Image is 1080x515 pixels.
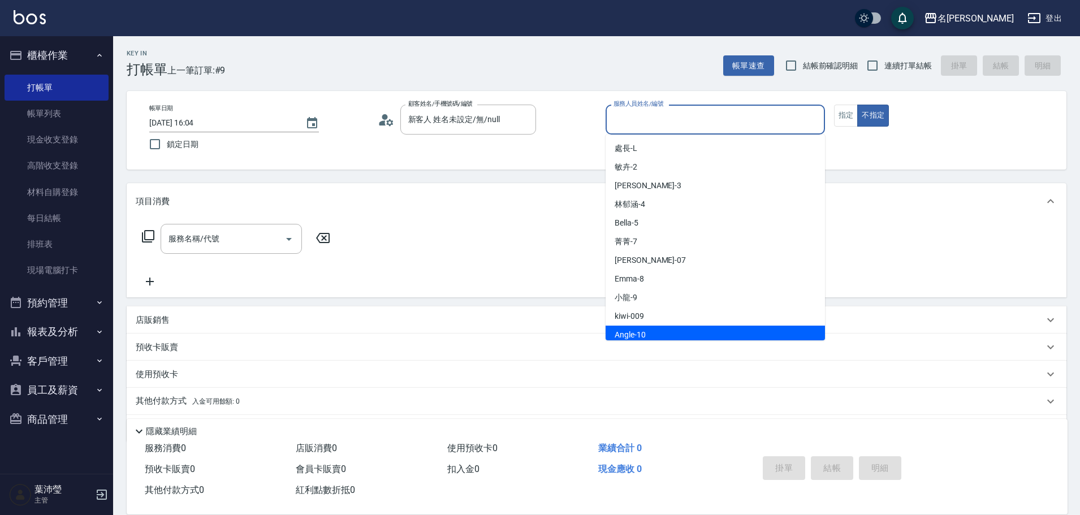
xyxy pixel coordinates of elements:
[5,41,109,70] button: 櫃檯作業
[145,484,204,495] span: 其他付款方式 0
[34,484,92,495] h5: 葉沛瑩
[167,63,226,77] span: 上一筆訂單:#9
[145,464,195,474] span: 預收卡販賣 0
[280,230,298,248] button: Open
[5,257,109,283] a: 現場電腦打卡
[884,60,932,72] span: 連續打單結帳
[5,375,109,405] button: 員工及薪資
[615,236,637,248] span: 菁菁 -7
[127,361,1066,388] div: 使用預收卡
[145,443,186,453] span: 服務消費 0
[9,483,32,506] img: Person
[615,142,637,154] span: 處長 -L
[615,180,681,192] span: [PERSON_NAME] -3
[5,153,109,179] a: 高階收支登錄
[408,99,473,108] label: 顧客姓名/手機號碼/編號
[5,179,109,205] a: 材料自購登錄
[5,347,109,376] button: 客戶管理
[146,426,197,438] p: 隱藏業績明細
[296,484,355,495] span: 紅利點數折抵 0
[615,310,644,322] span: kiwi -009
[136,314,170,326] p: 店販銷售
[5,101,109,127] a: 帳單列表
[34,495,92,505] p: 主管
[723,55,774,76] button: 帳單速查
[5,231,109,257] a: 排班表
[615,254,686,266] span: [PERSON_NAME] -07
[127,388,1066,415] div: 其他付款方式入金可用餘額: 0
[803,60,858,72] span: 結帳前確認明細
[5,127,109,153] a: 現金收支登錄
[127,415,1066,442] div: 備註及來源
[615,292,637,304] span: 小龍 -9
[891,7,914,29] button: save
[615,161,637,173] span: 敏卉 -2
[5,288,109,318] button: 預約管理
[615,198,645,210] span: 林郁涵 -4
[296,464,346,474] span: 會員卡販賣 0
[1023,8,1066,29] button: 登出
[14,10,46,24] img: Logo
[447,443,498,453] span: 使用預收卡 0
[615,217,638,229] span: Bella -5
[614,99,663,108] label: 服務人員姓名/編號
[834,105,858,127] button: 指定
[598,464,642,474] span: 現金應收 0
[127,334,1066,361] div: 預收卡販賣
[5,205,109,231] a: 每日結帳
[5,75,109,101] a: 打帳單
[136,395,240,408] p: 其他付款方式
[136,196,170,207] p: 項目消費
[149,104,173,112] label: 帳單日期
[615,329,646,341] span: Angle -10
[615,273,644,285] span: Emma -8
[5,405,109,434] button: 商品管理
[938,11,1014,25] div: 名[PERSON_NAME]
[598,443,642,453] span: 業績合計 0
[127,62,167,77] h3: 打帳單
[192,397,240,405] span: 入金可用餘額: 0
[296,443,337,453] span: 店販消費 0
[136,369,178,380] p: 使用預收卡
[5,317,109,347] button: 報表及分析
[857,105,889,127] button: 不指定
[919,7,1018,30] button: 名[PERSON_NAME]
[127,183,1066,219] div: 項目消費
[127,306,1066,334] div: 店販銷售
[127,50,167,57] h2: Key In
[299,110,326,137] button: Choose date, selected date is 2025-09-24
[136,341,178,353] p: 預收卡販賣
[149,114,294,132] input: YYYY/MM/DD hh:mm
[167,139,198,150] span: 鎖定日期
[447,464,479,474] span: 扣入金 0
